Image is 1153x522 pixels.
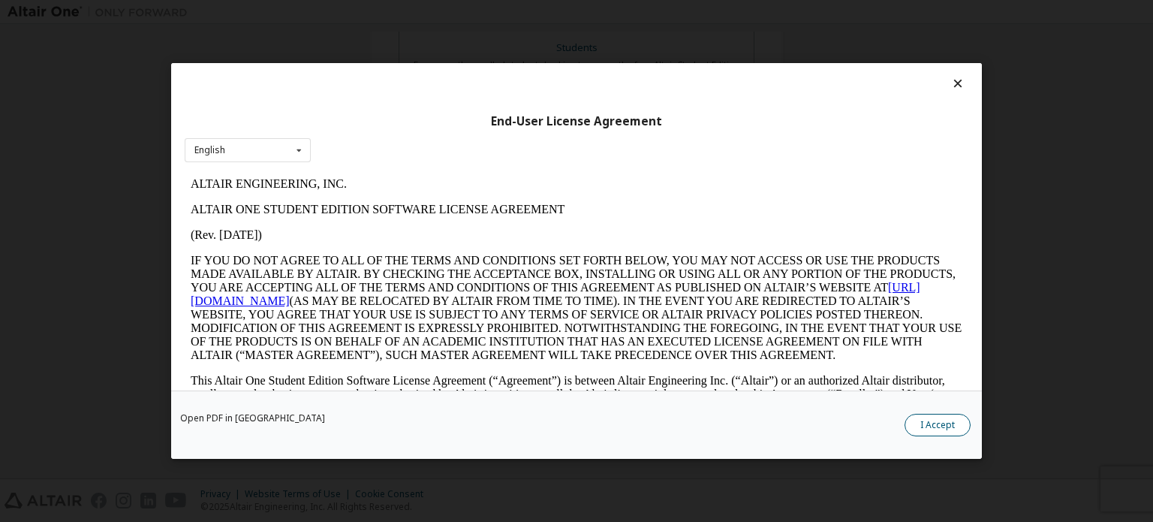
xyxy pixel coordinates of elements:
p: IF YOU DO NOT AGREE TO ALL OF THE TERMS AND CONDITIONS SET FORTH BELOW, YOU MAY NOT ACCESS OR USE... [6,83,778,191]
a: [URL][DOMAIN_NAME] [6,110,736,136]
div: English [194,146,225,155]
p: ALTAIR ONE STUDENT EDITION SOFTWARE LICENSE AGREEMENT [6,32,778,45]
p: This Altair One Student Edition Software License Agreement (“Agreement”) is between Altair Engine... [6,203,778,257]
p: ALTAIR ENGINEERING, INC. [6,6,778,20]
div: End-User License Agreement [185,114,968,129]
a: Open PDF in [GEOGRAPHIC_DATA] [180,414,325,423]
button: I Accept [905,414,971,436]
p: (Rev. [DATE]) [6,57,778,71]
